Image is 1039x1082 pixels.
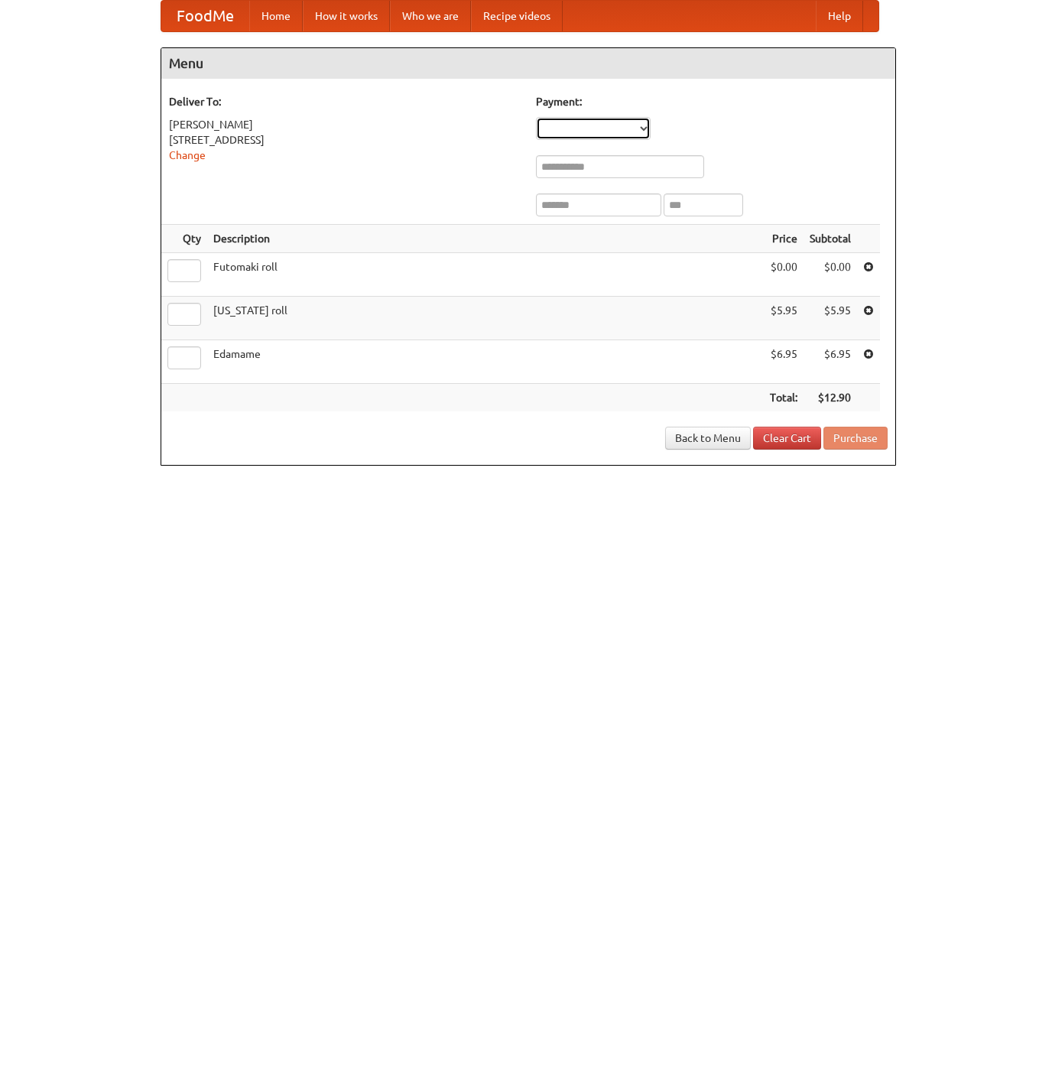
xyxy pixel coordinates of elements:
th: Description [207,225,764,253]
td: $6.95 [804,340,857,384]
th: Qty [161,225,207,253]
h4: Menu [161,48,895,79]
a: How it works [303,1,390,31]
a: Home [249,1,303,31]
th: $12.90 [804,384,857,412]
td: $0.00 [764,253,804,297]
div: [PERSON_NAME] [169,117,521,132]
td: Edamame [207,340,764,384]
td: [US_STATE] roll [207,297,764,340]
td: $5.95 [764,297,804,340]
button: Purchase [823,427,888,450]
a: Who we are [390,1,471,31]
a: Back to Menu [665,427,751,450]
th: Price [764,225,804,253]
h5: Payment: [536,94,888,109]
td: $0.00 [804,253,857,297]
a: Clear Cart [753,427,821,450]
a: FoodMe [161,1,249,31]
td: $5.95 [804,297,857,340]
a: Recipe videos [471,1,563,31]
a: Help [816,1,863,31]
td: $6.95 [764,340,804,384]
a: Change [169,149,206,161]
th: Subtotal [804,225,857,253]
h5: Deliver To: [169,94,521,109]
div: [STREET_ADDRESS] [169,132,521,148]
th: Total: [764,384,804,412]
td: Futomaki roll [207,253,764,297]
